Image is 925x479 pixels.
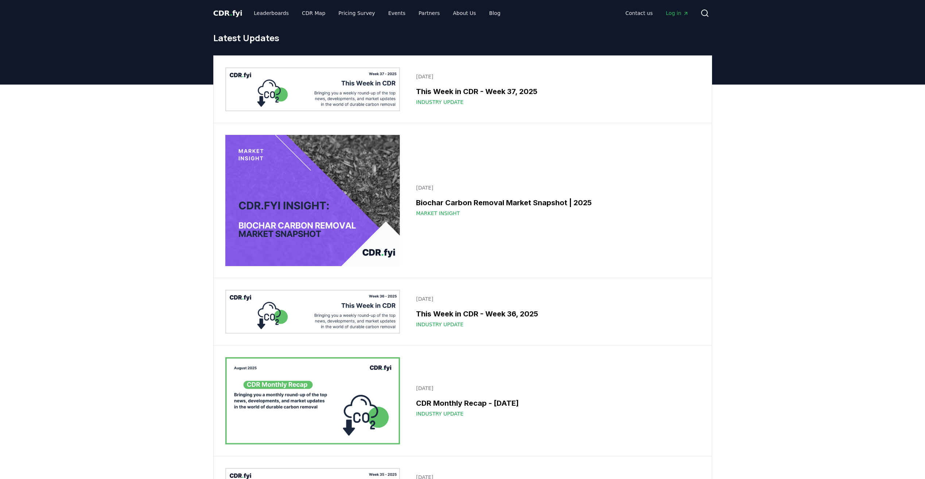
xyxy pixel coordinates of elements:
h3: CDR Monthly Recap - [DATE] [416,398,695,409]
nav: Main [619,7,694,20]
h3: Biochar Carbon Removal Market Snapshot | 2025 [416,197,695,208]
img: Biochar Carbon Removal Market Snapshot | 2025 blog post image [225,135,400,266]
span: Industry Update [416,98,463,106]
a: [DATE]This Week in CDR - Week 37, 2025Industry Update [412,69,700,110]
a: Leaderboards [248,7,295,20]
span: CDR fyi [213,9,242,17]
span: Industry Update [416,321,463,328]
a: Blog [483,7,506,20]
a: [DATE]This Week in CDR - Week 36, 2025Industry Update [412,291,700,332]
span: Market Insight [416,210,460,217]
a: [DATE]CDR Monthly Recap - [DATE]Industry Update [412,380,700,422]
a: Events [382,7,411,20]
p: [DATE] [416,385,695,392]
a: CDR Map [296,7,331,20]
p: [DATE] [416,295,695,303]
span: . [230,9,232,17]
h3: This Week in CDR - Week 36, 2025 [416,308,695,319]
a: Pricing Survey [333,7,381,20]
a: Contact us [619,7,658,20]
a: Partners [413,7,446,20]
a: [DATE]Biochar Carbon Removal Market Snapshot | 2025Market Insight [412,180,700,221]
span: Log in [666,9,688,17]
a: Log in [660,7,694,20]
h3: This Week in CDR - Week 37, 2025 [416,86,695,97]
nav: Main [248,7,506,20]
a: About Us [447,7,482,20]
img: This Week in CDR - Week 37, 2025 blog post image [225,67,400,111]
img: CDR Monthly Recap - August 2025 blog post image [225,357,400,445]
a: CDR.fyi [213,8,242,18]
p: [DATE] [416,184,695,191]
span: Industry Update [416,410,463,417]
h1: Latest Updates [213,32,712,44]
img: This Week in CDR - Week 36, 2025 blog post image [225,290,400,334]
p: [DATE] [416,73,695,80]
